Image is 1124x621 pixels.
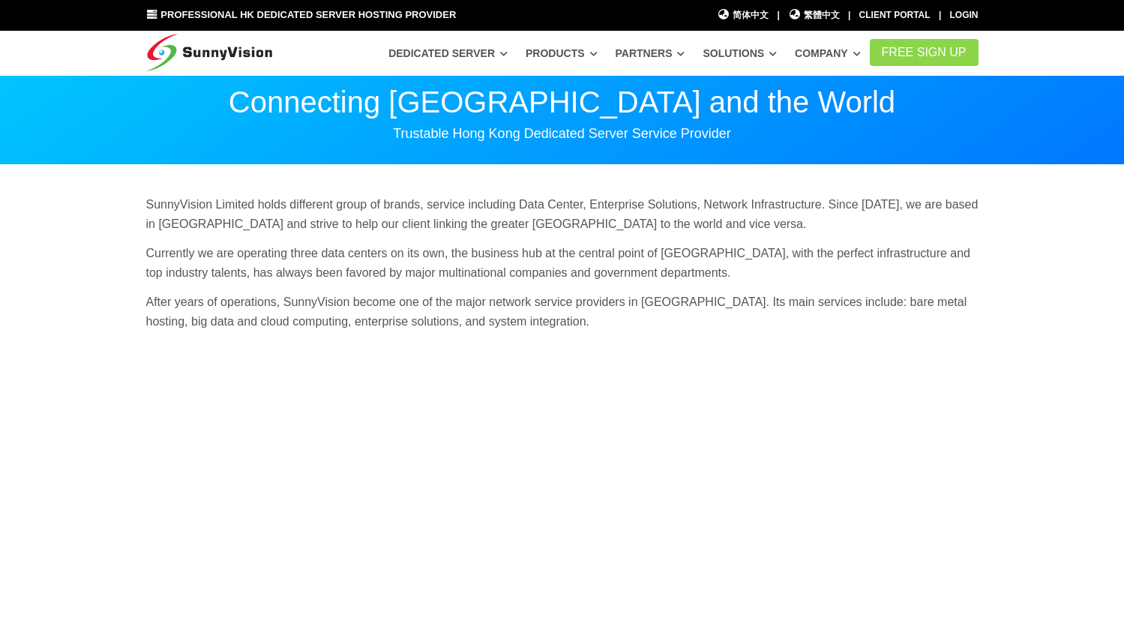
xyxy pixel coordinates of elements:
[703,40,777,67] a: Solutions
[616,40,685,67] a: Partners
[795,40,861,67] a: Company
[160,9,456,20] span: Professional HK Dedicated Server Hosting Provider
[146,87,979,117] p: Connecting [GEOGRAPHIC_DATA] and the World
[526,40,598,67] a: Products
[939,8,941,22] li: |
[146,244,979,282] p: Currently we are operating three data centers on its own, the business hub at the central point o...
[146,195,979,233] p: SunnyVision Limited holds different group of brands, service including Data Center, Enterprise So...
[848,8,850,22] li: |
[718,8,769,22] a: 简体中文
[146,124,979,142] p: Trustable Hong Kong Dedicated Server Service Provider
[870,39,979,66] a: FREE Sign Up
[146,292,979,331] p: After years of operations, SunnyVision become one of the major network service providers in [GEOG...
[777,8,779,22] li: |
[788,8,840,22] a: 繁體中文
[859,10,931,20] a: Client Portal
[388,40,508,67] a: Dedicated Server
[950,10,979,20] a: Login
